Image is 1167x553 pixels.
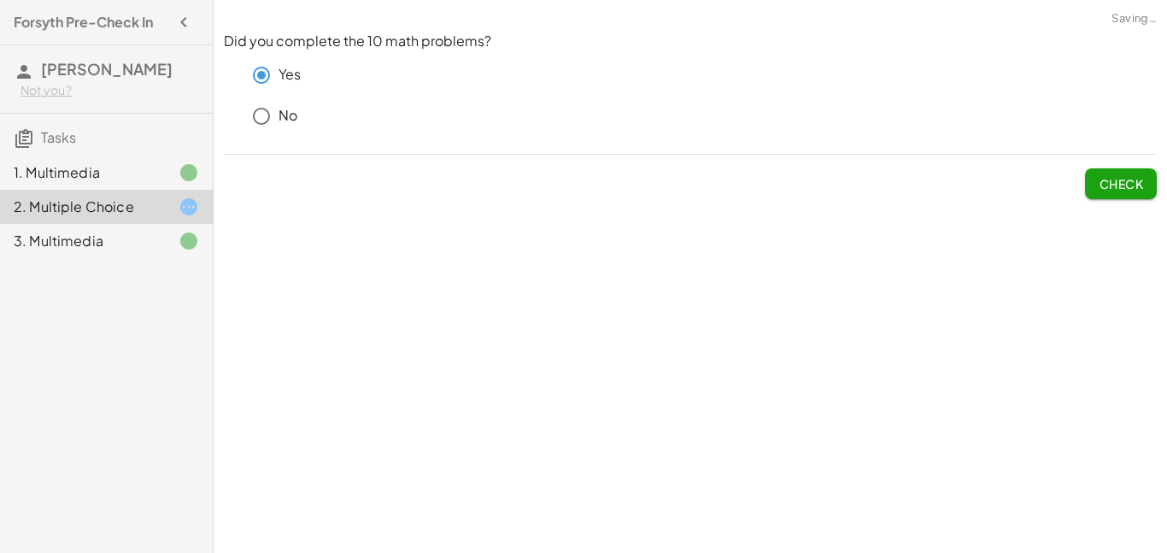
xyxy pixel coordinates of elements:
[279,65,301,85] p: Yes
[14,162,151,183] div: 1. Multimedia
[179,231,199,251] i: Task finished.
[21,82,199,99] div: Not you?
[14,197,151,217] div: 2. Multiple Choice
[1085,168,1157,199] button: Check
[1111,10,1157,27] span: Saving…
[14,231,151,251] div: 3. Multimedia
[179,162,199,183] i: Task finished.
[279,106,297,126] p: No
[1099,176,1143,191] span: Check
[41,59,173,79] span: [PERSON_NAME]
[179,197,199,217] i: Task started.
[14,12,153,32] h4: Forsyth Pre-Check In
[224,32,1157,51] p: Did you complete the 10 math problems?
[41,128,76,146] span: Tasks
